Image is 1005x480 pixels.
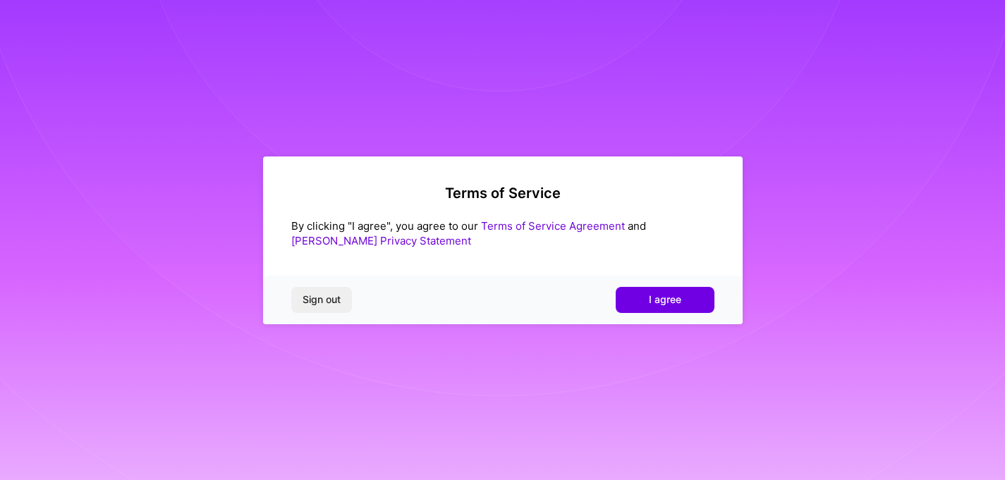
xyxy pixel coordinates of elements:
[303,293,341,307] span: Sign out
[616,287,714,312] button: I agree
[291,219,714,248] div: By clicking "I agree", you agree to our and
[481,219,625,233] a: Terms of Service Agreement
[291,185,714,202] h2: Terms of Service
[649,293,681,307] span: I agree
[291,287,352,312] button: Sign out
[291,234,471,247] a: [PERSON_NAME] Privacy Statement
